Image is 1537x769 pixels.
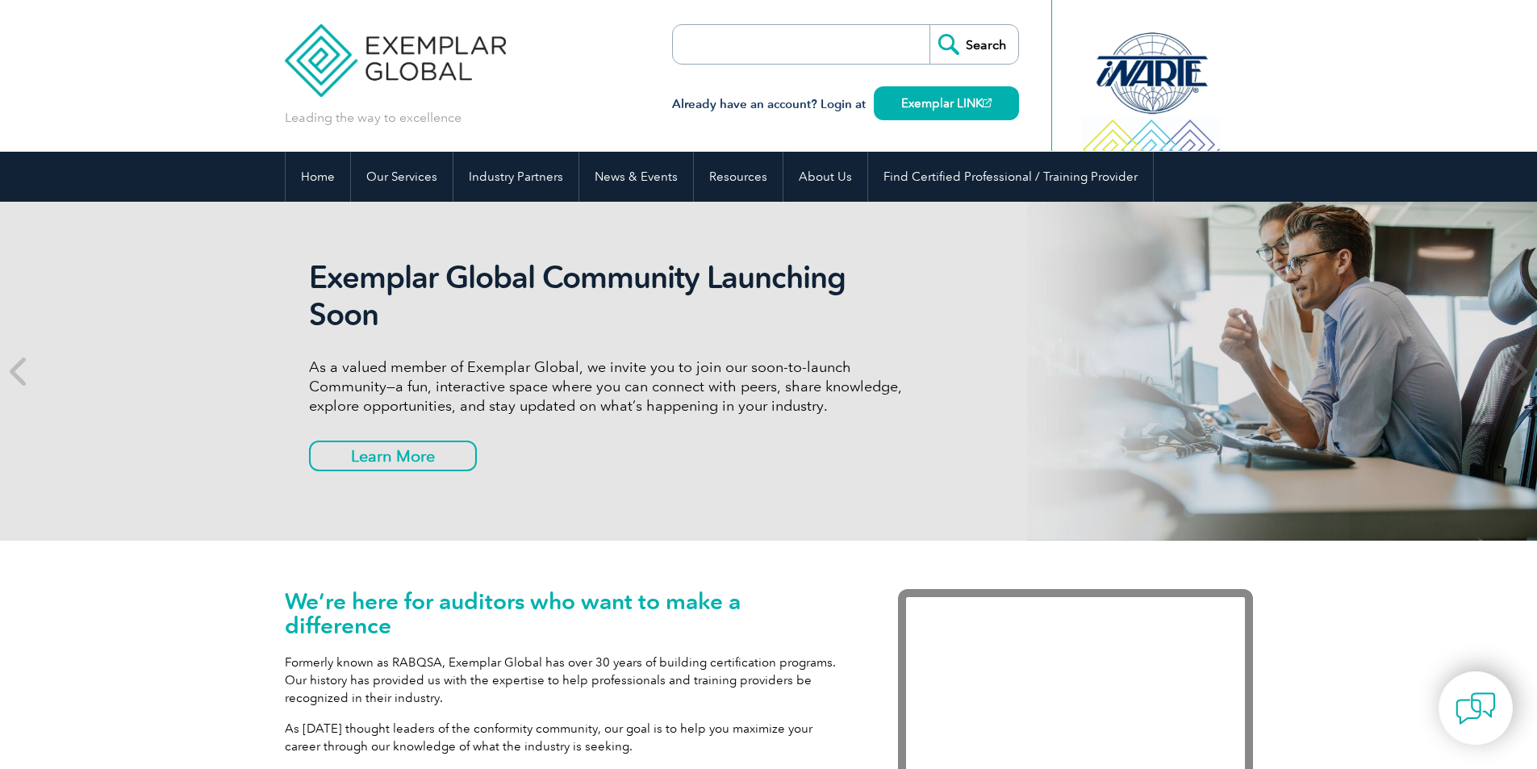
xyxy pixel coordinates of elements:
img: open_square.png [983,98,992,107]
input: Search [929,25,1018,64]
a: Learn More [309,441,477,471]
h2: Exemplar Global Community Launching Soon [309,259,914,333]
a: Find Certified Professional / Training Provider [868,152,1153,202]
p: Leading the way to excellence [285,109,462,127]
h1: We’re here for auditors who want to make a difference [285,589,850,637]
h3: Already have an account? Login at [672,94,1019,115]
a: Home [286,152,350,202]
a: Resources [694,152,783,202]
a: Industry Partners [453,152,578,202]
p: Formerly known as RABQSA, Exemplar Global has over 30 years of building certification programs. O... [285,654,850,707]
a: About Us [783,152,867,202]
p: As a valued member of Exemplar Global, we invite you to join our soon-to-launch Community—a fun, ... [309,357,914,416]
a: Our Services [351,152,453,202]
img: contact-chat.png [1456,688,1496,729]
a: News & Events [579,152,693,202]
a: Exemplar LINK [874,86,1019,120]
p: As [DATE] thought leaders of the conformity community, our goal is to help you maximize your care... [285,720,850,755]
